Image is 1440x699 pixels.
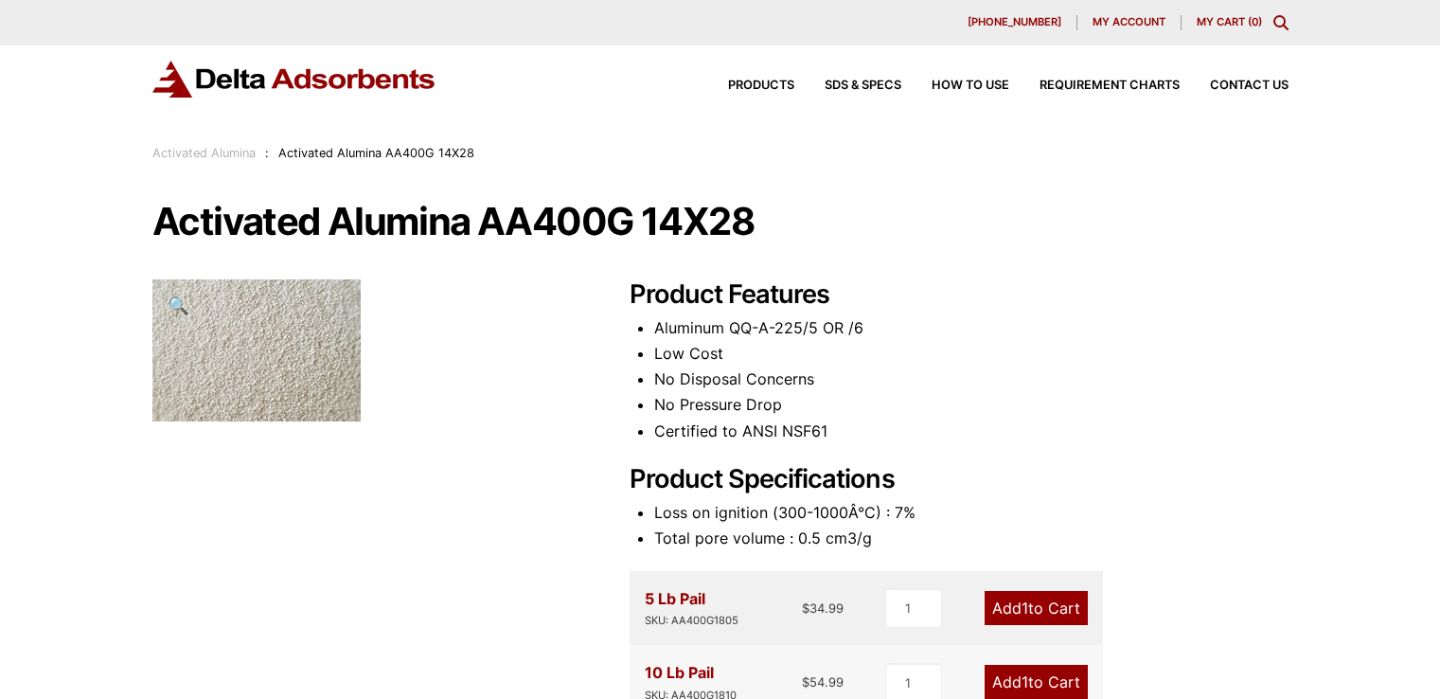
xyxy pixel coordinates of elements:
span: 0 [1252,15,1258,28]
bdi: 54.99 [802,674,844,690]
a: [PHONE_NUMBER] [952,15,1077,30]
div: 5 Lb Pail [645,586,738,630]
li: No Disposal Concerns [654,367,1289,392]
span: $ [802,674,809,690]
a: Add1to Cart [985,665,1088,699]
a: My account [1077,15,1182,30]
span: : [265,146,269,160]
h1: Activated Alumina AA400G 14X28 [152,202,1289,242]
span: How to Use [932,80,1009,92]
a: My Cart (0) [1197,15,1262,28]
span: 1 [1022,599,1028,618]
img: Delta Adsorbents [152,61,436,98]
h2: Product Specifications [630,464,1289,495]
span: Activated Alumina AA400G 14X28 [278,146,474,160]
a: Contact Us [1180,80,1289,92]
li: Low Cost [654,341,1289,367]
span: $ [802,600,809,616]
div: SKU: AA400G1805 [645,612,738,630]
span: [PHONE_NUMBER] [968,17,1061,27]
li: Aluminum QQ-A-225/5 OR /6 [654,315,1289,341]
bdi: 34.99 [802,600,844,616]
img: Activated Alumina AA400G 14X28 [152,279,361,421]
h2: Product Features [630,279,1289,311]
li: Loss on ignition (300-1000Â°C) : 7% [654,500,1289,526]
li: Certified to ANSI NSF61 [654,419,1289,444]
a: How to Use [901,80,1009,92]
a: Requirement Charts [1009,80,1180,92]
span: SDS & SPECS [825,80,901,92]
li: Total pore volume : 0.5 cm3/g [654,526,1289,551]
span: Requirement Charts [1040,80,1180,92]
a: Activated Alumina [152,146,256,160]
a: View full-screen image gallery [152,279,204,332]
li: No Pressure Drop [654,392,1289,418]
a: SDS & SPECS [794,80,901,92]
span: Contact Us [1210,80,1289,92]
span: 🔍 [168,295,189,315]
div: Toggle Modal Content [1273,15,1289,30]
a: Add1to Cart [985,591,1088,625]
a: Products [698,80,794,92]
span: Products [728,80,794,92]
span: My account [1093,17,1165,27]
span: 1 [1022,672,1028,691]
